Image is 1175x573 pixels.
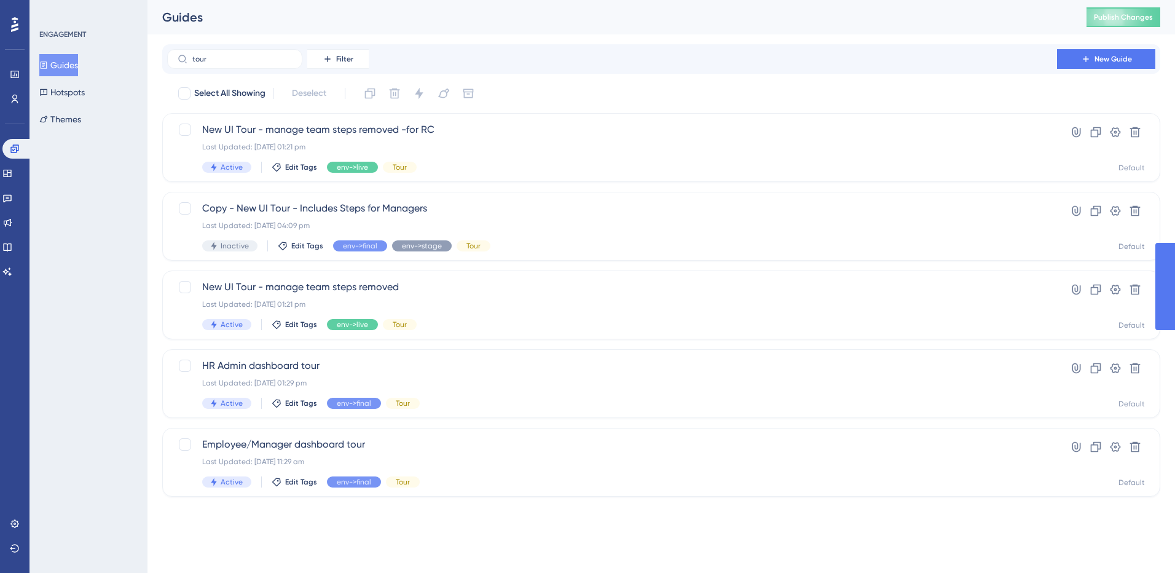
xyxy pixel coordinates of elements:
span: Tour [393,320,407,330]
span: Edit Tags [285,398,317,408]
span: Active [221,398,243,408]
button: Deselect [281,82,337,105]
span: Tour [466,241,481,251]
div: Default [1118,163,1145,173]
span: Edit Tags [285,162,317,172]
span: Inactive [221,241,249,251]
span: HR Admin dashboard tour [202,358,1022,373]
span: env->final [337,477,371,487]
span: Copy - New UI Tour - Includes Steps for Managers [202,201,1022,216]
span: Active [221,320,243,330]
span: Tour [396,398,410,408]
button: Filter [307,49,369,69]
span: env->final [343,241,377,251]
div: Last Updated: [DATE] 04:09 pm [202,221,1022,231]
div: Default [1118,242,1145,251]
span: Active [221,162,243,172]
span: env->final [337,398,371,408]
div: ENGAGEMENT [39,30,86,39]
div: Default [1118,478,1145,488]
div: Last Updated: [DATE] 01:21 pm [202,299,1022,309]
span: New Guide [1094,54,1132,64]
span: Deselect [292,86,326,101]
div: Last Updated: [DATE] 11:29 am [202,457,1022,467]
button: Edit Tags [272,320,317,330]
div: Guides [162,9,1056,26]
span: Employee/Manager dashboard tour [202,437,1022,452]
span: env->stage [402,241,442,251]
button: New Guide [1057,49,1155,69]
button: Hotspots [39,81,85,103]
button: Publish Changes [1087,7,1160,27]
div: Default [1118,399,1145,409]
span: New UI Tour - manage team steps removed [202,280,1022,294]
button: Edit Tags [272,398,317,408]
span: env->live [337,162,368,172]
span: Edit Tags [285,320,317,330]
span: New UI Tour - manage team steps removed -for RC [202,122,1022,137]
span: Tour [393,162,407,172]
div: Default [1118,320,1145,330]
span: Edit Tags [291,241,323,251]
span: Edit Tags [285,477,317,487]
span: Filter [336,54,353,64]
button: Themes [39,108,81,130]
div: Last Updated: [DATE] 01:29 pm [202,378,1022,388]
button: Guides [39,54,78,76]
button: Edit Tags [272,477,317,487]
span: Publish Changes [1094,12,1153,22]
button: Edit Tags [272,162,317,172]
input: Search [192,55,292,63]
span: env->live [337,320,368,330]
button: Edit Tags [278,241,323,251]
div: Last Updated: [DATE] 01:21 pm [202,142,1022,152]
span: Tour [396,477,410,487]
span: Active [221,477,243,487]
span: Select All Showing [194,86,265,101]
iframe: UserGuiding AI Assistant Launcher [1123,524,1160,561]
